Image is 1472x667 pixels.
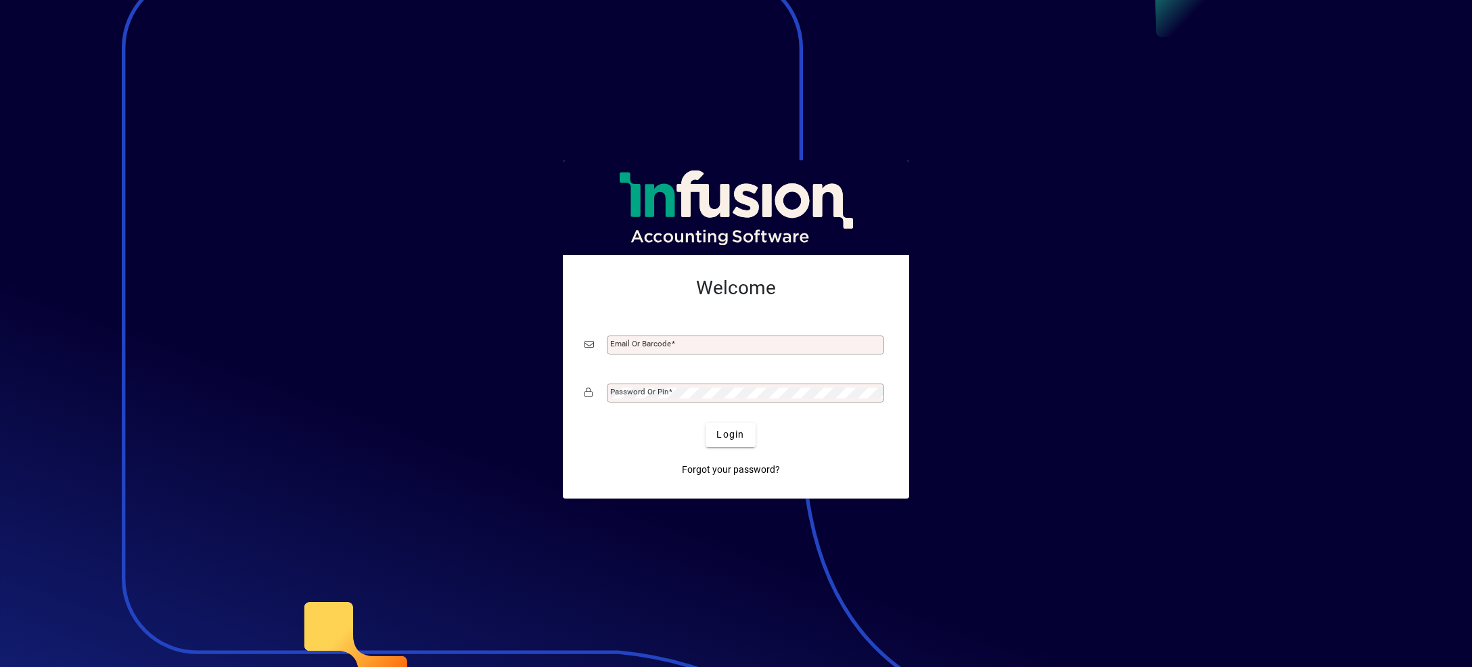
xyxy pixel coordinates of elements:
[682,463,780,477] span: Forgot your password?
[676,458,785,482] a: Forgot your password?
[610,339,671,348] mat-label: Email or Barcode
[610,387,668,396] mat-label: Password or Pin
[584,277,888,300] h2: Welcome
[716,428,744,442] span: Login
[706,423,755,447] button: Login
